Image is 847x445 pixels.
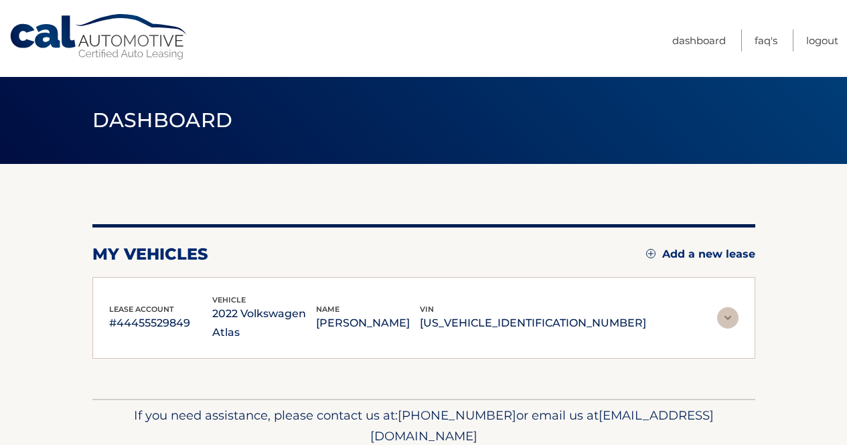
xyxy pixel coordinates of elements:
p: 2022 Volkswagen Atlas [212,304,316,342]
span: name [316,304,339,314]
span: vehicle [212,295,246,304]
span: vin [420,304,434,314]
p: #44455529849 [109,314,213,333]
a: Logout [806,29,838,52]
a: Dashboard [672,29,726,52]
span: [PHONE_NUMBER] [398,408,516,423]
h2: my vehicles [92,244,208,264]
img: add.svg [646,249,656,258]
span: lease account [109,304,174,314]
img: accordion-rest.svg [717,307,739,329]
span: Dashboard [92,108,233,132]
p: [US_VEHICLE_IDENTIFICATION_NUMBER] [420,314,646,333]
a: Add a new lease [646,248,755,261]
a: Cal Automotive [9,13,189,61]
p: [PERSON_NAME] [316,314,420,333]
a: FAQ's [755,29,777,52]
